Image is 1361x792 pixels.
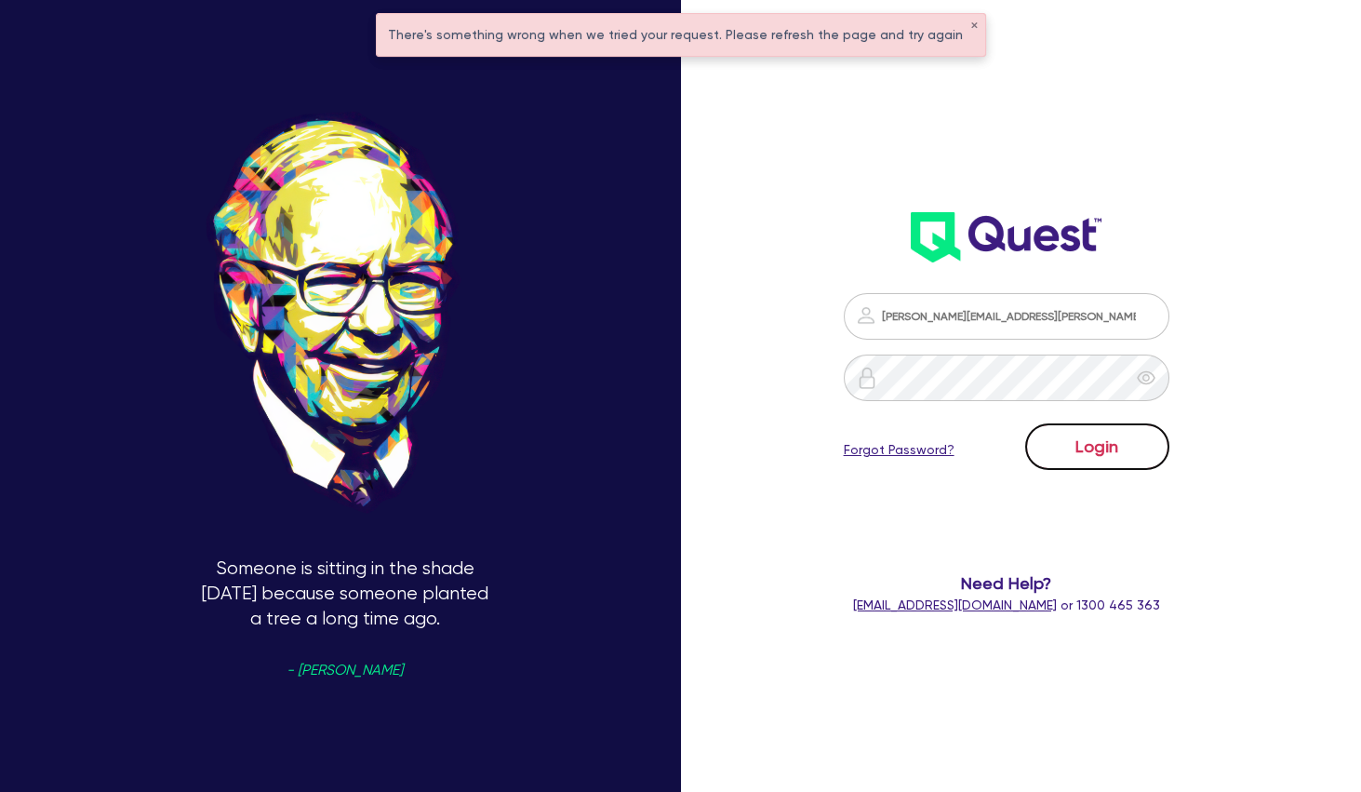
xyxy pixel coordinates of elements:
[856,367,878,389] img: icon-password
[1137,369,1155,387] span: eye
[1025,423,1169,470] button: Login
[853,597,1160,612] span: or 1300 465 363
[844,440,954,460] a: Forgot Password?
[377,14,985,56] div: There's something wrong when we tried your request. Please refresh the page and try again
[287,664,403,678] span: - [PERSON_NAME]
[831,571,1181,596] span: Need Help?
[970,21,978,31] button: ✕
[855,304,877,327] img: icon-password
[911,212,1101,262] img: wH2k97JdezQIQAAAABJRU5ErkJggg==
[853,597,1057,612] a: [EMAIL_ADDRESS][DOMAIN_NAME]
[844,293,1169,340] input: Email address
